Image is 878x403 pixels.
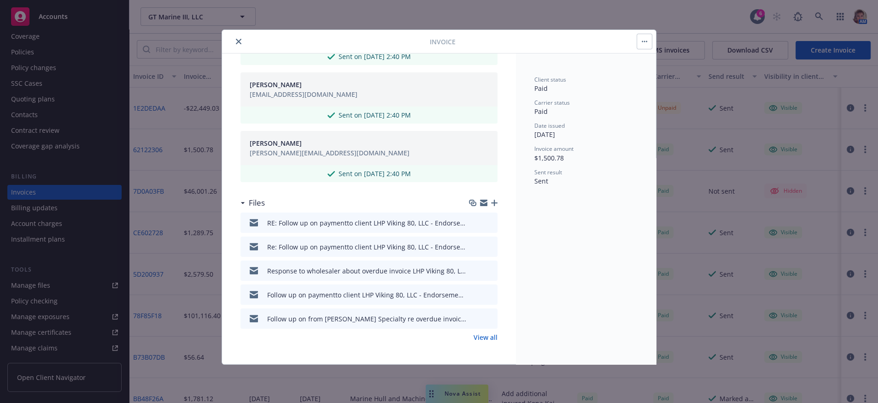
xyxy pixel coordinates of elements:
[339,169,411,178] span: Sent on [DATE] 2:40 PM
[430,37,456,47] span: Invoice
[267,290,467,300] div: Follow up on paymentto client LHP Viking 80, LLC - Endorsement Delivery adding Equipment to Coast...
[250,138,302,148] span: [PERSON_NAME]
[534,154,564,162] span: $1,500.78
[486,218,494,228] button: preview file
[534,84,548,93] span: Paid
[534,107,548,116] span: Paid
[534,122,565,130] span: Date issued
[250,138,410,148] button: [PERSON_NAME]
[534,168,562,176] span: Sent result
[471,218,478,228] button: download file
[339,52,411,61] span: Sent on [DATE] 2:40 PM
[267,314,467,324] div: Follow up on from [PERSON_NAME] Specialty re overdue invoice adding equipment .msg
[534,145,574,153] span: Invoice amount
[267,242,467,252] div: Re: Follow up on paymentto client LHP Viking 80, LLC - Endorsement Delivery adding Equipment to C...
[534,99,570,107] span: Carrier status
[249,197,265,209] h3: Files
[250,89,357,99] div: [EMAIL_ADDRESS][DOMAIN_NAME]
[471,314,478,324] button: download file
[486,242,494,252] button: preview file
[267,266,467,276] div: Response to wholesaler about overdue invoice LHP Viking 80, LLC. / Coastal Nomad Marine LLC - TRL...
[471,266,478,276] button: download file
[250,80,357,89] button: [PERSON_NAME]
[339,110,411,120] span: Sent on [DATE] 2:40 PM
[471,290,478,300] button: download file
[267,218,467,228] div: RE: Follow up on paymentto client LHP Viking 80, LLC - Endorsement Delivery adding Equipment to C...
[534,177,548,185] span: Sent
[486,266,494,276] button: preview file
[250,148,410,158] div: [PERSON_NAME][EMAIL_ADDRESS][DOMAIN_NAME]
[486,290,494,300] button: preview file
[233,36,244,47] button: close
[486,314,494,324] button: preview file
[471,242,478,252] button: download file
[474,332,498,342] a: View all
[534,76,566,83] span: Client status
[534,130,555,139] span: [DATE]
[240,197,265,209] div: Files
[250,80,302,89] span: [PERSON_NAME]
